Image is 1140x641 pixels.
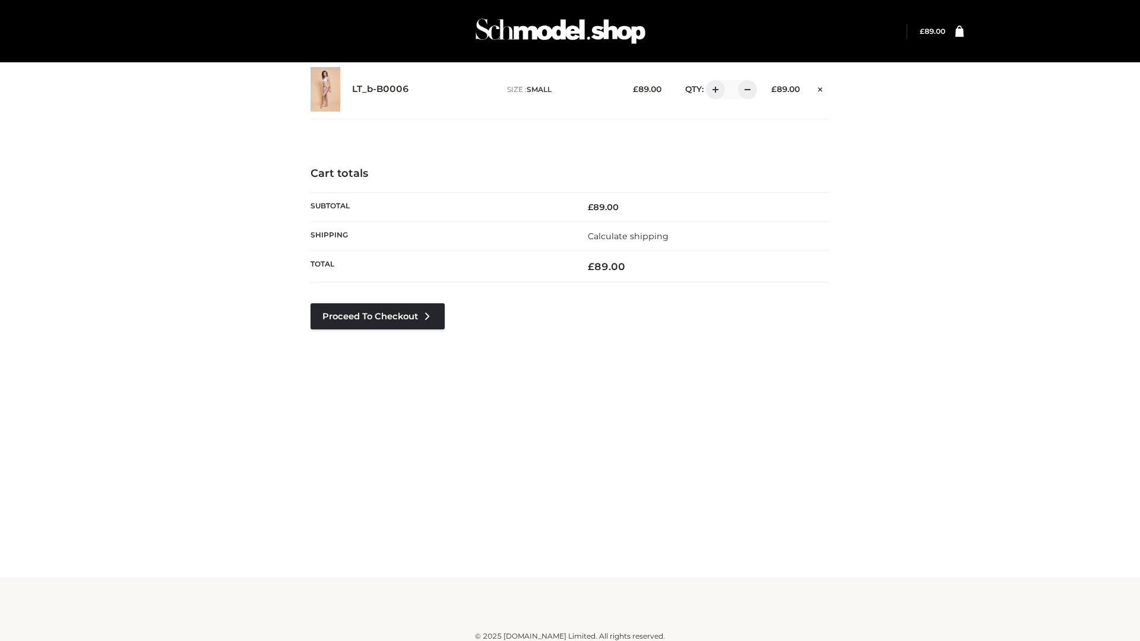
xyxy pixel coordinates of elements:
span: £ [588,261,594,272]
span: £ [771,84,777,94]
a: £89.00 [920,27,945,36]
span: £ [920,27,924,36]
bdi: 89.00 [920,27,945,36]
th: Shipping [311,221,570,250]
h4: Cart totals [311,167,829,180]
span: £ [588,202,593,212]
a: Calculate shipping [588,231,669,242]
bdi: 89.00 [588,261,625,272]
a: Proceed to Checkout [311,303,445,329]
p: size : [507,84,615,95]
a: Remove this item [812,80,829,96]
div: QTY: [673,80,753,99]
a: LT_b-B0006 [352,84,409,95]
img: Schmodel Admin 964 [471,8,650,55]
bdi: 89.00 [633,84,661,94]
span: SMALL [527,85,552,94]
th: Total [311,251,570,283]
th: Subtotal [311,192,570,221]
span: £ [633,84,638,94]
bdi: 89.00 [771,84,800,94]
bdi: 89.00 [588,202,619,212]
